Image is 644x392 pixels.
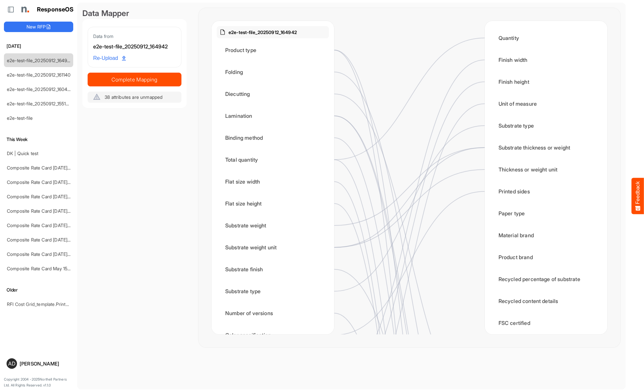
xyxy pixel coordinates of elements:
div: Printed sides [490,181,602,202]
a: DK | Quick test [7,151,38,156]
span: AD [8,361,15,366]
div: Data from [93,32,176,40]
div: Substrate finish [217,259,329,279]
div: Diecutting [217,84,329,104]
div: Flat size width [217,171,329,192]
div: Product brand [490,247,602,267]
span: Re-Upload [93,54,126,62]
div: Binding method [217,128,329,148]
a: Composite Rate Card [DATE] mapping test [7,251,96,257]
p: Copyright 2004 - 2025 Northell Partners Ltd. All Rights Reserved. v 1.1.0 [4,377,73,388]
div: Substrate weight [217,215,329,236]
h6: [DATE] [4,43,73,50]
div: Lamination [217,106,329,126]
div: Total quantity [217,150,329,170]
div: Recycled percentage of substrate [490,269,602,289]
p: e2e-test-file_20250912_164942 [229,29,297,36]
h6: Older [4,286,73,294]
div: Number of versions [217,303,329,323]
a: e2e-test-file_20250912_155107 [7,101,71,106]
div: Material brand [490,225,602,245]
div: Substrate weight unit [217,237,329,258]
div: Finish width [490,50,602,70]
div: FSC certified [490,313,602,333]
h1: ResponseOS [37,6,74,13]
div: [PERSON_NAME] [20,361,71,366]
a: e2e-test-file_20250912_161140 [7,72,71,78]
span: 38 attributes are unmapped [105,94,162,100]
div: Substrate type [217,281,329,301]
a: Composite Rate Card [DATE] mapping test_deleted [7,179,114,185]
div: Quantity [490,28,602,48]
div: Recycled content details [490,291,602,311]
button: Complete Mapping [88,73,181,86]
button: Feedback [632,178,644,214]
div: Substrate type [490,116,602,136]
div: Product type [217,40,329,60]
a: RFI Cost Grid_template.Prints and warehousing [7,301,105,307]
a: e2e-test-file_20250912_164942 [7,58,73,63]
a: Composite Rate Card [DATE] mapping test_deleted [7,223,114,228]
div: Data Mapper [82,8,187,19]
div: Substrate thickness or weight [490,137,602,158]
a: Re-Upload [91,52,128,64]
h6: This Week [4,136,73,143]
a: Composite Rate Card [DATE] mapping test [7,237,96,242]
div: Folding [217,62,329,82]
div: Unit of measure [490,94,602,114]
a: Composite Rate Card May 15-2 [7,266,72,271]
div: Finish height [490,72,602,92]
a: e2e-test-file [7,115,33,121]
span: Complete Mapping [88,75,181,84]
div: Paper type [490,203,602,223]
button: New RFP [4,22,73,32]
a: Composite Rate Card [DATE] mapping test_deleted [7,194,114,199]
div: e2e-test-file_20250912_164942 [93,43,176,51]
div: Flat size height [217,193,329,214]
img: Northell [18,3,31,16]
a: Composite Rate Card [DATE] mapping test_deleted [7,208,114,214]
div: Color specification [217,325,329,345]
div: Thickness or weight unit [490,159,602,180]
a: e2e-test-file_20250912_160454 [7,86,73,92]
a: Composite Rate Card [DATE]_smaller [7,165,84,170]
